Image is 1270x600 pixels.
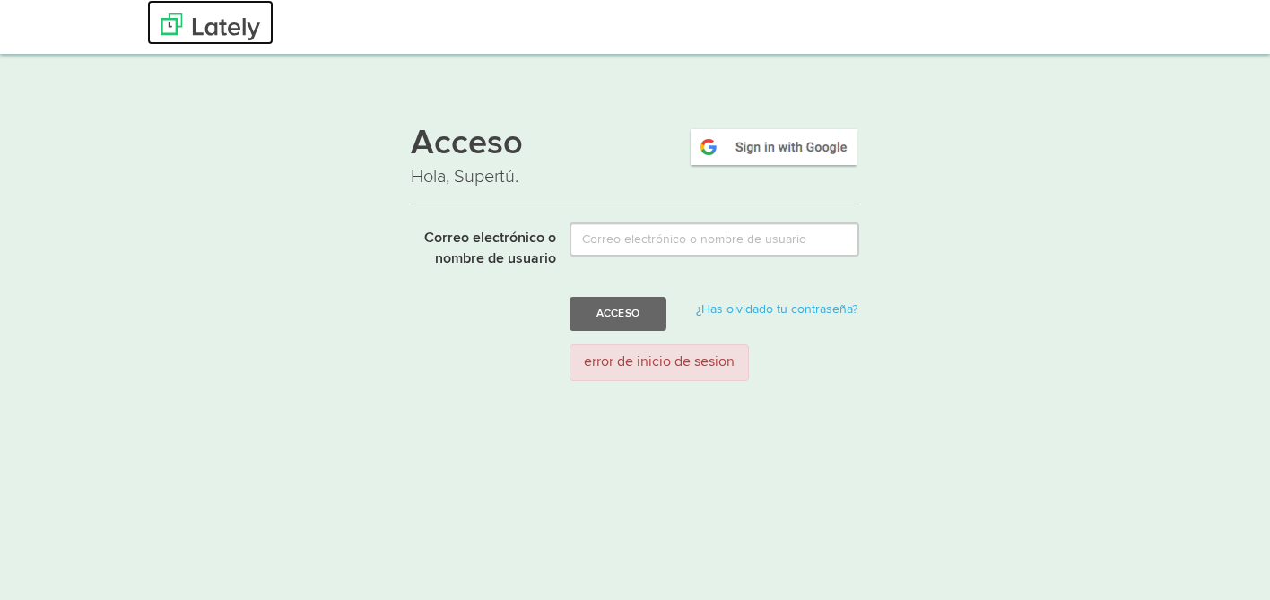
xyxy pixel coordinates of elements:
img: Últimamente [161,13,260,40]
a: ¿Has olvidado tu contraseña? [696,303,857,316]
font: Hola, Supertú. [411,166,518,187]
input: Correo electrónico o nombre de usuario [570,222,859,257]
font: Acceso [411,127,523,161]
img: google-signin.png [688,126,859,168]
button: Acceso [570,297,666,331]
font: Acceso [596,308,639,318]
font: error de inicio de sesion [584,355,735,370]
font: Correo electrónico o nombre de usuario [424,231,556,266]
